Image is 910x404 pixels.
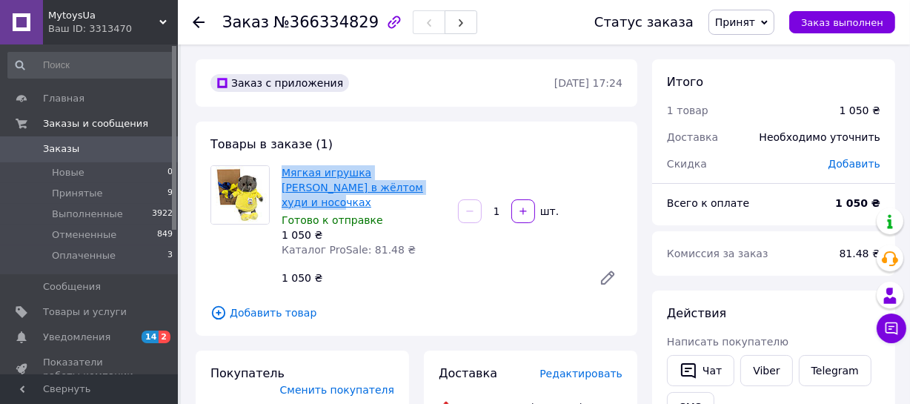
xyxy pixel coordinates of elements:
[828,158,880,170] span: Добавить
[43,92,84,105] span: Главная
[667,131,718,143] span: Доставка
[282,167,423,208] a: Мягкая игрушка [PERSON_NAME] в жёлтом худи и носочках
[48,22,178,36] div: Ваш ID: 3313470
[751,121,889,153] div: Необходимо уточнить
[48,9,159,22] span: MytoysUa
[167,166,173,179] span: 0
[799,355,871,386] a: Telegram
[210,74,349,92] div: Заказ с приложения
[667,355,734,386] button: Чат
[152,208,173,221] span: 3922
[667,336,788,348] span: Написать покупателю
[43,280,101,294] span: Сообщения
[801,17,883,28] span: Заказ выполнен
[52,166,84,179] span: Новые
[667,75,703,89] span: Итого
[282,214,383,226] span: Готово к отправке
[211,166,269,224] img: Мягкая игрушка Кот Басик в жёлтом худи и носочках
[667,105,708,116] span: 1 товар
[554,77,622,89] time: [DATE] 17:24
[52,187,103,200] span: Принятые
[52,228,116,242] span: Отмененные
[159,331,170,343] span: 2
[273,13,379,31] span: №366334829
[282,244,416,256] span: Каталог ProSale: 81.48 ₴
[280,384,394,396] span: Сменить покупателя
[835,197,880,209] b: 1 050 ₴
[877,314,906,343] button: Чат с покупателем
[740,355,792,386] a: Viber
[52,249,116,262] span: Оплаченные
[52,208,123,221] span: Выполненные
[167,187,173,200] span: 9
[667,306,726,320] span: Действия
[593,263,622,293] a: Редактировать
[210,137,333,151] span: Товары в заказе (1)
[43,142,79,156] span: Заказы
[537,204,560,219] div: шт.
[43,305,127,319] span: Товары и услуги
[667,248,768,259] span: Комиссия за заказ
[167,249,173,262] span: 3
[667,197,749,209] span: Всего к оплате
[840,248,880,259] span: 81.48 ₴
[142,331,159,343] span: 14
[43,331,110,344] span: Уведомления
[667,158,707,170] span: Скидка
[193,15,205,30] div: Вернуться назад
[539,368,622,380] span: Редактировать
[715,16,755,28] span: Принят
[210,305,622,321] span: Добавить товар
[7,52,174,79] input: Поиск
[282,228,446,242] div: 1 050 ₴
[43,117,148,130] span: Заказы и сообщения
[789,11,895,33] button: Заказ выполнен
[43,356,137,383] span: Показатели работы компании
[594,15,694,30] div: Статус заказа
[439,366,497,380] span: Доставка
[210,366,285,380] span: Покупатель
[840,103,880,118] div: 1 050 ₴
[276,268,587,288] div: 1 050 ₴
[222,13,269,31] span: Заказ
[157,228,173,242] span: 849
